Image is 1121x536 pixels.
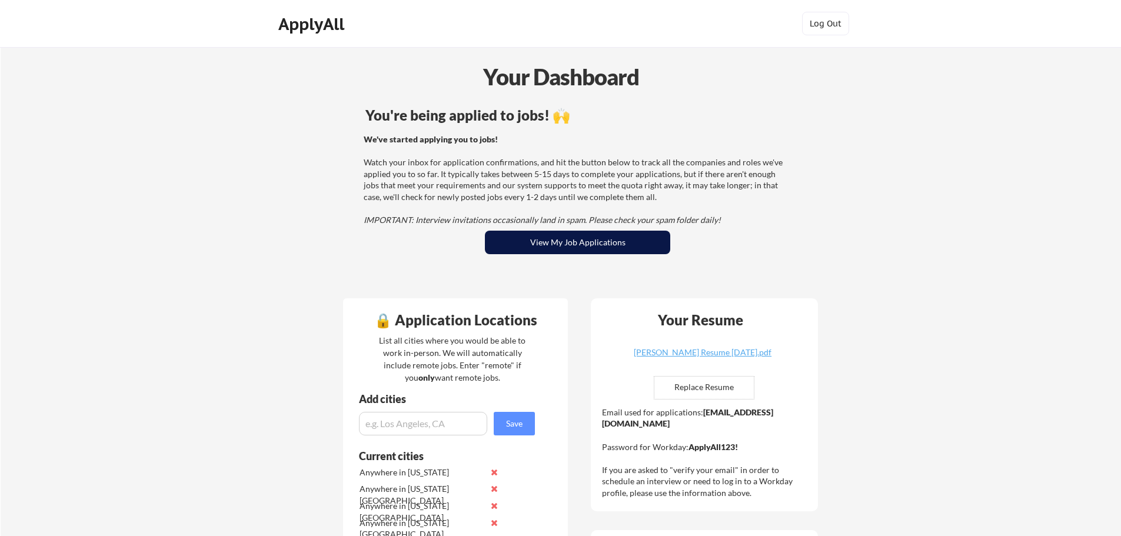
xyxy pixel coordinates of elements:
input: e.g. Los Angeles, CA [359,412,487,435]
div: Anywhere in [US_STATE][GEOGRAPHIC_DATA] [360,483,484,506]
em: IMPORTANT: Interview invitations occasionally land in spam. Please check your spam folder daily! [364,215,721,225]
div: Anywhere in [US_STATE] [360,467,484,478]
strong: [EMAIL_ADDRESS][DOMAIN_NAME] [602,407,773,429]
div: Your Dashboard [1,60,1121,94]
button: Save [494,412,535,435]
div: Your Resume [642,313,759,327]
div: Add cities [359,394,538,404]
div: [PERSON_NAME] Resume [DATE].pdf [633,348,773,357]
strong: only [418,372,435,382]
div: You're being applied to jobs! 🙌 [365,108,790,122]
button: Log Out [802,12,849,35]
button: View My Job Applications [485,231,670,254]
div: ApplyAll [278,14,348,34]
strong: We've started applying you to jobs! [364,134,498,144]
strong: ApplyAll123! [688,442,738,452]
div: Anywhere in [US_STATE][GEOGRAPHIC_DATA] [360,500,484,523]
div: 🔒 Application Locations [346,313,565,327]
div: Watch your inbox for application confirmations, and hit the button below to track all the compani... [364,134,788,226]
div: Current cities [359,451,522,461]
a: [PERSON_NAME] Resume [DATE].pdf [633,348,773,367]
div: Email used for applications: Password for Workday: If you are asked to "verify your email" in ord... [602,407,810,499]
div: List all cities where you would be able to work in-person. We will automatically include remote j... [371,334,533,384]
